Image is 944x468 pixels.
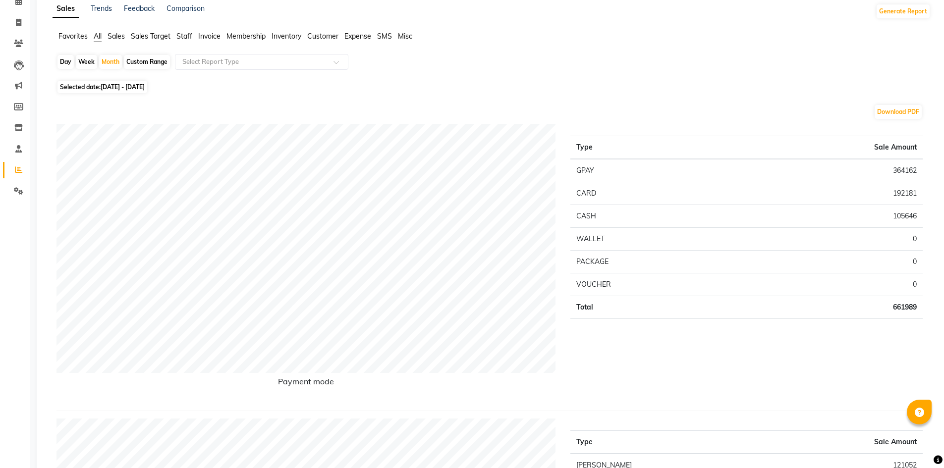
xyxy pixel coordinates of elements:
[124,55,170,69] div: Custom Range
[76,55,97,69] div: Week
[91,4,112,13] a: Trends
[570,296,733,319] td: Total
[344,32,371,41] span: Expense
[57,55,74,69] div: Day
[307,32,338,41] span: Customer
[733,205,923,228] td: 105646
[377,32,392,41] span: SMS
[733,273,923,296] td: 0
[733,136,923,159] th: Sale Amount
[124,4,155,13] a: Feedback
[877,4,930,18] button: Generate Report
[733,251,923,273] td: 0
[226,32,266,41] span: Membership
[570,159,733,182] td: GPAY
[570,228,733,251] td: WALLET
[570,182,733,205] td: CARD
[131,32,170,41] span: Sales Target
[272,32,301,41] span: Inventory
[570,251,733,273] td: PACKAGE
[875,105,922,119] button: Download PDF
[108,32,125,41] span: Sales
[58,32,88,41] span: Favorites
[94,32,102,41] span: All
[765,431,923,454] th: Sale Amount
[167,4,205,13] a: Comparison
[398,32,412,41] span: Misc
[570,205,733,228] td: CASH
[733,296,923,319] td: 661989
[570,431,765,454] th: Type
[733,182,923,205] td: 192181
[570,273,733,296] td: VOUCHER
[57,81,147,93] span: Selected date:
[198,32,221,41] span: Invoice
[101,83,145,91] span: [DATE] - [DATE]
[570,136,733,159] th: Type
[733,159,923,182] td: 364162
[99,55,122,69] div: Month
[56,377,555,390] h6: Payment mode
[733,228,923,251] td: 0
[176,32,192,41] span: Staff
